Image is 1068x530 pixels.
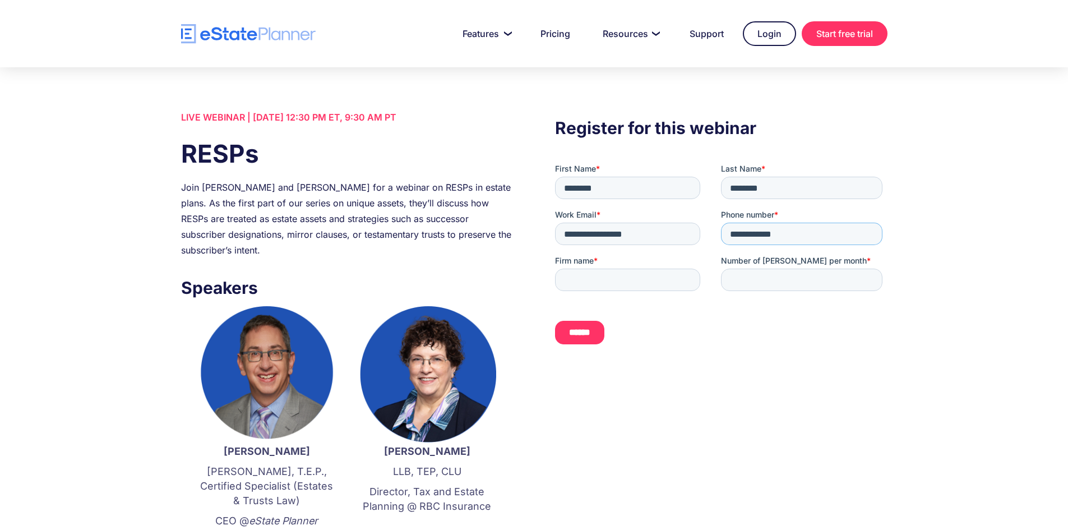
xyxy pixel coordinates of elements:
div: LIVE WEBINAR | [DATE] 12:30 PM ET, 9:30 AM PT [181,109,513,125]
strong: [PERSON_NAME] [384,445,470,457]
a: Features [449,22,521,45]
a: Resources [589,22,671,45]
a: Login [743,21,796,46]
h1: RESPs [181,136,513,171]
em: eState Planner [249,515,318,527]
p: Director, Tax and Estate Planning @ RBC Insurance [358,485,496,514]
p: CEO @ [198,514,336,528]
p: LLB, TEP, CLU [358,464,496,479]
iframe: Form 0 [555,163,887,364]
a: Pricing [527,22,584,45]
a: Support [676,22,737,45]
div: Join [PERSON_NAME] and [PERSON_NAME] for a webinar on RESPs in estate plans. As the first part of... [181,179,513,258]
p: [PERSON_NAME], T.E.P., Certified Specialist (Estates & Trusts Law) [198,464,336,508]
strong: [PERSON_NAME] [224,445,310,457]
a: home [181,24,316,44]
h3: Register for this webinar [555,115,887,141]
h3: Speakers [181,275,513,301]
a: Start free trial [802,21,887,46]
